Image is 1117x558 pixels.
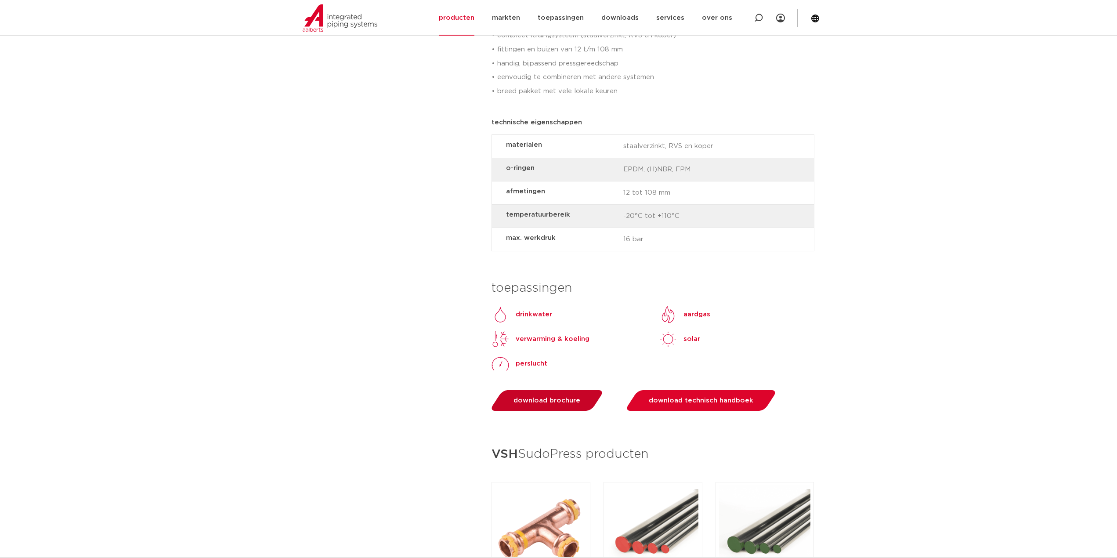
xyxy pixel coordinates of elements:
p: solar [683,334,700,344]
a: download brochure [489,390,605,411]
strong: temperatuurbereik [506,209,616,220]
img: Drinkwater [492,306,509,323]
p: technische eigenschappen [492,119,814,126]
a: solarsolar [659,330,700,348]
a: aardgas [659,306,710,323]
h3: SudoPress producten [492,444,814,465]
div: -20°C tot +110°C [492,205,814,228]
strong: o-ringen [506,163,616,174]
span: download technisch handboek [649,397,753,404]
p: aardgas [683,309,710,320]
strong: materialen [506,139,616,150]
img: solar [659,330,677,348]
div: staalverzinkt, RVS en koper [492,135,814,158]
h3: toepassingen [492,279,814,297]
span: download brochure [513,397,580,404]
strong: afmetingen [506,186,616,197]
a: download technisch handboek [625,390,778,411]
a: perslucht [492,355,547,373]
div: 16 bar [492,228,814,251]
a: verwarming & koeling [492,330,589,348]
div: 12 tot 108 mm [492,181,814,205]
p: perslucht [516,359,547,369]
a: Drinkwaterdrinkwater [492,306,552,323]
strong: VSH [492,448,518,460]
strong: max. werkdruk [506,232,616,243]
p: drinkwater [516,309,552,320]
p: verwarming & koeling [516,334,589,344]
div: EPDM, (H)NBR, FPM [492,158,814,181]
